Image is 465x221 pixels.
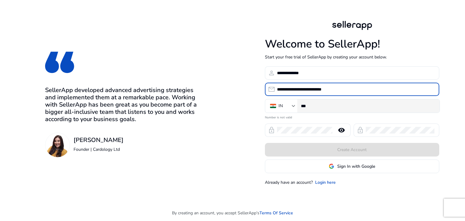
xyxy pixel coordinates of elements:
p: Founder | Cardology Ltd [74,146,124,153]
span: person [268,69,275,77]
h3: [PERSON_NAME] [74,137,124,144]
img: google-logo.svg [329,163,334,169]
button: Sign In with Google [265,160,439,173]
a: Login here [315,179,336,186]
span: Sign In with Google [337,163,375,170]
a: Terms Of Service [259,210,293,216]
mat-icon: remove_red_eye [334,127,349,134]
p: Start your free trial of SellerApp by creating your account below. [265,54,439,60]
p: Already have an account? [265,179,313,186]
h3: SellerApp developed advanced advertising strategies and implemented them at a remarkable pace. Wo... [45,87,200,123]
span: lock [268,127,275,134]
h1: Welcome to SellerApp! [265,38,439,51]
div: IN [279,103,283,109]
span: lock [357,127,364,134]
mat-error: Number is not valid [265,114,439,120]
span: email [268,86,275,93]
